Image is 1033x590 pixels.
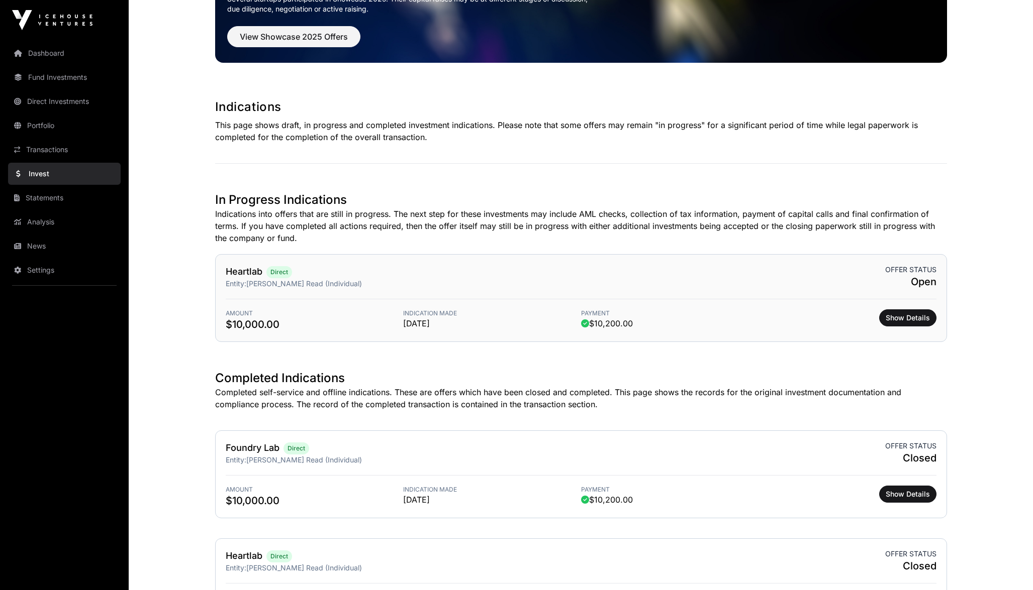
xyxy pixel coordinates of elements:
[885,549,936,559] span: Offer status
[983,542,1033,590] iframe: Chat Widget
[246,563,362,572] span: [PERSON_NAME] Read (Individual)
[288,444,305,452] span: Direct
[885,451,936,465] span: Closed
[215,192,947,208] h1: In Progress Indications
[215,119,947,143] p: This page shows draft, in progress and completed investment indications. Please note that some of...
[215,208,947,244] p: Indications into offers that are still in progress. The next step for these investments may inclu...
[226,266,262,277] a: Heartlab
[8,259,121,281] a: Settings
[270,552,288,560] span: Direct
[226,317,404,331] span: $10,000.00
[226,494,404,508] span: $10,000.00
[581,486,759,494] span: Payment
[8,66,121,88] a: Fund Investments
[226,441,279,455] h2: Foundry Lab
[226,279,246,288] span: Entity:
[8,211,121,233] a: Analysis
[226,486,404,494] span: Amount
[12,10,92,30] img: Icehouse Ventures Logo
[403,317,581,329] span: [DATE]
[581,494,633,506] span: $10,200.00
[879,486,936,503] button: Show Details
[215,386,947,410] p: Completed self-service and offline indications. These are offers which have been closed and compl...
[8,235,121,257] a: News
[226,549,262,563] h2: Heartlab
[227,26,360,47] button: View Showcase 2025 Offers
[240,31,348,43] span: View Showcase 2025 Offers
[226,563,246,572] span: Entity:
[270,268,288,276] span: Direct
[581,317,633,329] span: $10,200.00
[879,309,936,326] button: Show Details
[885,275,936,289] span: Open
[886,313,930,323] span: Show Details
[403,494,581,506] span: [DATE]
[885,265,936,275] span: Offer status
[581,309,759,317] span: Payment
[227,36,360,46] a: View Showcase 2025 Offers
[8,139,121,161] a: Transactions
[8,42,121,64] a: Dashboard
[885,441,936,451] span: Offer status
[246,279,362,288] span: [PERSON_NAME] Read (Individual)
[403,486,581,494] span: Indication Made
[8,187,121,209] a: Statements
[215,370,947,386] h1: Completed Indications
[8,114,121,137] a: Portfolio
[226,309,404,317] span: Amount
[246,455,362,464] span: [PERSON_NAME] Read (Individual)
[226,455,246,464] span: Entity:
[886,489,930,499] span: Show Details
[403,309,581,317] span: Indication Made
[885,559,936,573] span: Closed
[8,163,121,185] a: Invest
[8,90,121,112] a: Direct Investments
[215,99,947,115] h1: Indications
